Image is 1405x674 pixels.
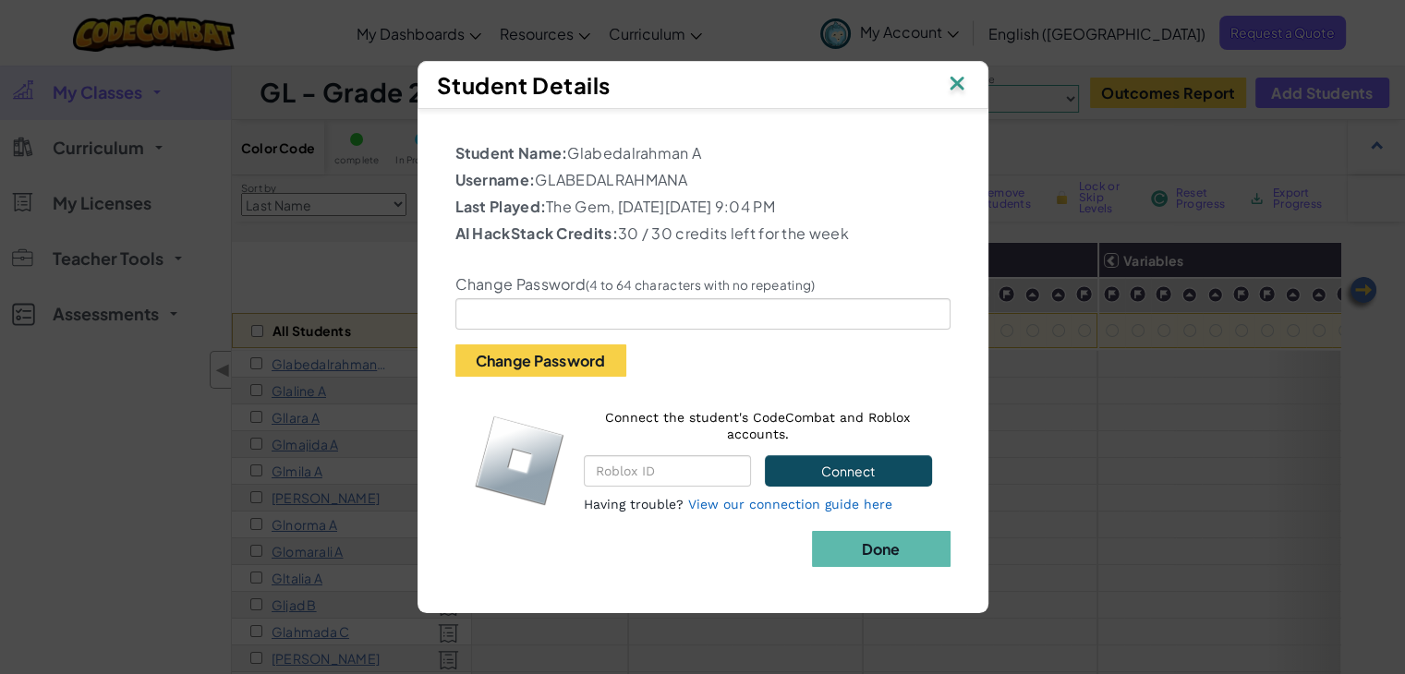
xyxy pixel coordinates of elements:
b: Last Played: [455,197,547,216]
b: Username: [455,170,536,189]
p: The Gem, [DATE][DATE] 9:04 PM [455,196,951,218]
p: 30 / 30 credits left for the week [455,223,951,245]
span: Having trouble? [584,497,684,512]
b: AI HackStack Credits: [455,223,618,243]
input: Roblox ID [584,455,751,487]
p: GLABEDALRAHMANA [455,169,951,191]
label: Change Password [455,275,816,294]
button: Done [812,531,951,567]
button: Change Password [455,344,626,377]
small: (4 to 64 characters with no repeating) [586,277,815,293]
p: Glabedalrahman A [455,142,951,164]
b: Student Name: [455,143,568,162]
img: roblox-logo.svg [474,415,565,506]
b: Done [861,539,900,559]
p: Connect the student's CodeCombat and Roblox accounts. [584,409,932,442]
span: Student Details [437,71,611,99]
a: View our connection guide here [688,497,892,512]
img: IconClose.svg [945,71,969,99]
button: Connect [765,455,931,487]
